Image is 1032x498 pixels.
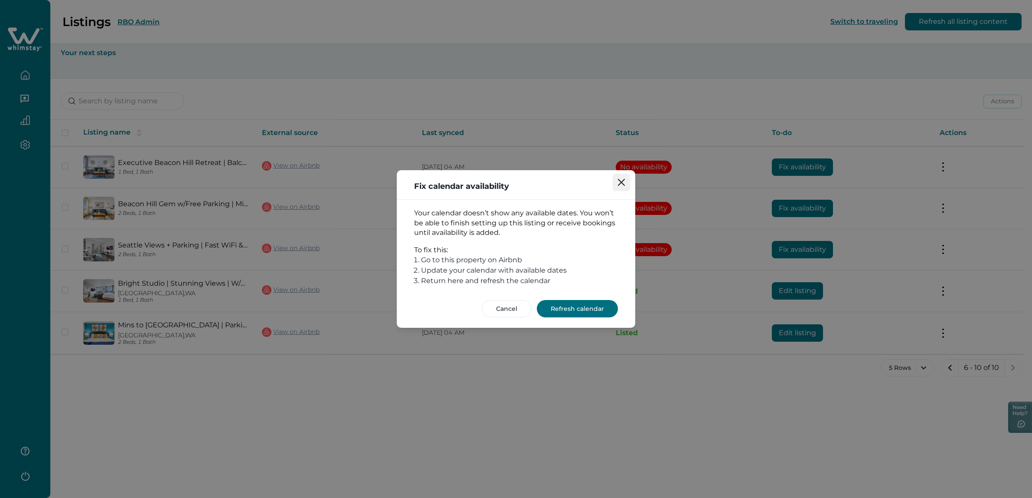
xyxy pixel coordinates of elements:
[421,265,618,276] li: Update your calendar with available dates
[613,174,630,191] button: Close
[414,208,618,238] p: Your calendar doesn’t show any available dates. You won’t be able to finish setting up this listi...
[421,255,618,265] li: Go to this property on Airbnb
[397,170,635,199] header: Fix calendar availability
[421,276,618,286] li: Return here and refresh the calendar
[482,300,532,317] button: Cancel
[414,245,618,255] p: To fix this:
[537,300,618,317] button: Refresh calendar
